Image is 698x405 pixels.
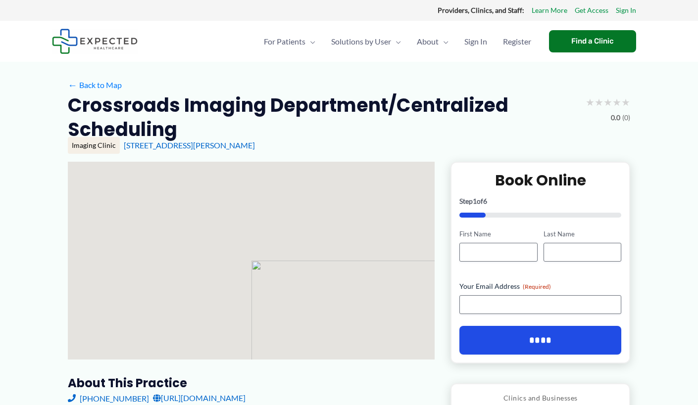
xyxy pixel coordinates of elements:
[523,283,551,290] span: (Required)
[603,93,612,111] span: ★
[331,24,391,59] span: Solutions by User
[612,93,621,111] span: ★
[532,4,567,17] a: Learn More
[323,24,409,59] a: Solutions by UserMenu Toggle
[622,111,630,124] span: (0)
[68,78,122,92] a: ←Back to Map
[459,281,621,291] label: Your Email Address
[503,24,531,59] span: Register
[611,111,620,124] span: 0.0
[68,137,120,154] div: Imaging Clinic
[409,24,456,59] a: AboutMenu Toggle
[417,24,439,59] span: About
[544,229,621,239] label: Last Name
[459,171,621,190] h2: Book Online
[68,93,578,142] h2: Crossroads Imaging Department/Centralized Scheduling
[264,24,305,59] span: For Patients
[256,24,539,59] nav: Primary Site Navigation
[439,24,449,59] span: Menu Toggle
[621,93,630,111] span: ★
[68,375,435,391] h3: About this practice
[549,30,636,52] a: Find a Clinic
[616,4,636,17] a: Sign In
[575,4,608,17] a: Get Access
[391,24,401,59] span: Menu Toggle
[464,24,487,59] span: Sign In
[256,24,323,59] a: For PatientsMenu Toggle
[68,80,77,90] span: ←
[459,392,622,405] p: Clinics and Businesses
[473,197,477,205] span: 1
[459,198,621,205] p: Step of
[52,29,138,54] img: Expected Healthcare Logo - side, dark font, small
[595,93,603,111] span: ★
[483,197,487,205] span: 6
[438,6,524,14] strong: Providers, Clinics, and Staff:
[124,140,255,150] a: [STREET_ADDRESS][PERSON_NAME]
[456,24,495,59] a: Sign In
[305,24,315,59] span: Menu Toggle
[586,93,595,111] span: ★
[459,229,537,239] label: First Name
[495,24,539,59] a: Register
